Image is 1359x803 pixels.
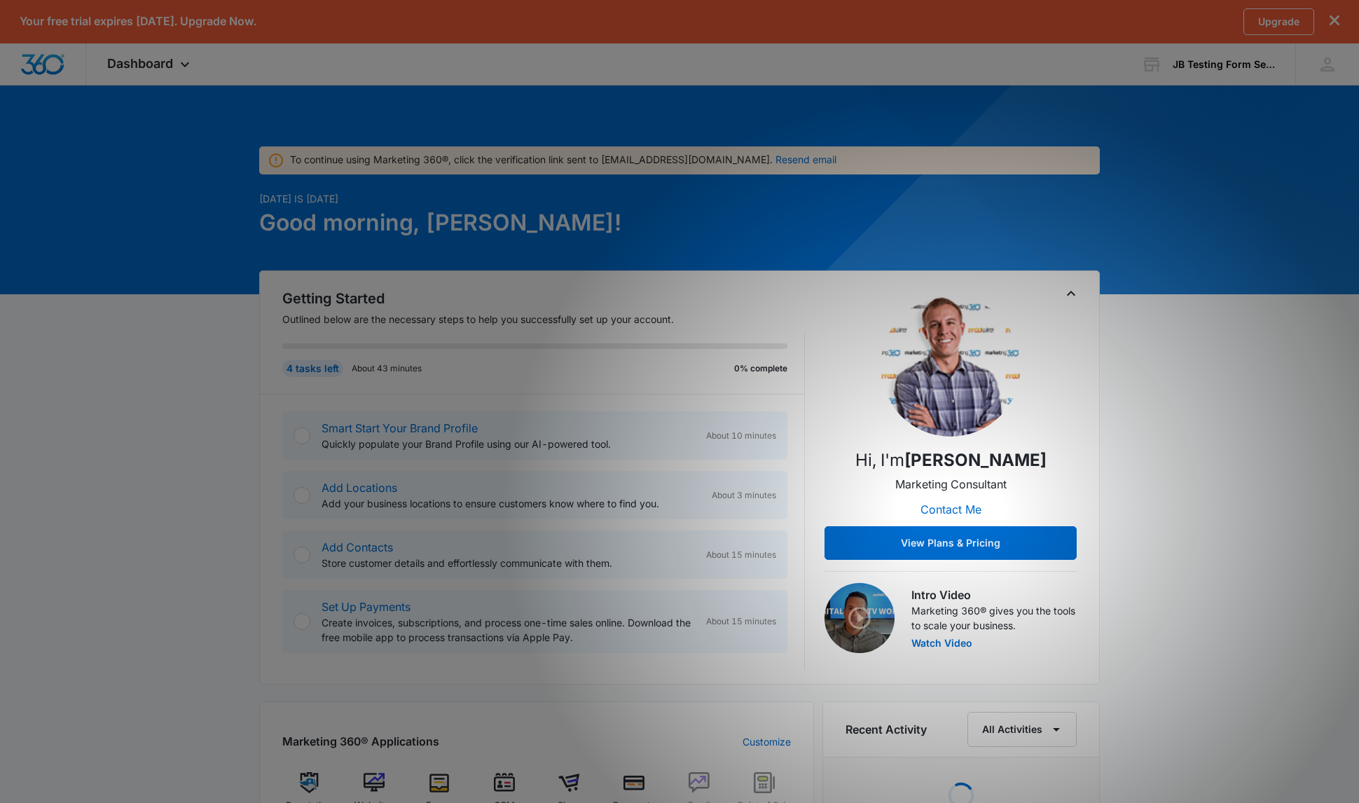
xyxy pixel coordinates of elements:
a: Add Contacts [322,540,393,554]
img: Intro Video [825,583,895,653]
span: About 10 minutes [706,430,776,442]
p: Contact your Marketing Consultant to get your personalized marketing plan for your unique busines... [15,36,188,130]
h2: Marketing 360® Applications [282,733,439,750]
p: 0% complete [734,362,787,375]
span: Dashboard [107,56,173,71]
button: All Activities [967,712,1077,747]
p: Hi, I'm [855,448,1047,473]
a: Set Up Payments [322,600,411,614]
h1: Good morning, [PERSON_NAME]! [259,206,814,240]
h3: Intro Video [911,586,1077,603]
a: Add Locations [322,481,397,495]
button: dismiss this dialog [1330,15,1339,28]
a: Customize [743,734,791,749]
p: Quickly populate your Brand Profile using our AI-powered tool. [322,437,695,451]
button: Resend email [775,155,836,165]
span: About 15 minutes [706,615,776,628]
strong: [PERSON_NAME] [904,450,1047,470]
div: account name [1173,59,1275,70]
div: To continue using Marketing 360®, click the verification link sent to [EMAIL_ADDRESS][DOMAIN_NAME]. [290,152,836,167]
p: Store customer details and effortlessly communicate with them. [322,556,695,570]
h3: Get your personalized plan [15,11,188,29]
span: ⊘ [15,139,21,149]
p: Marketing 360® gives you the tools to scale your business. [911,603,1077,633]
button: Watch Video [911,638,972,648]
p: Outlined below are the necessary steps to help you successfully set up your account. [282,312,805,327]
button: Toggle Collapse [1063,285,1079,302]
p: [DATE] is [DATE] [259,191,814,206]
button: View Plans & Pricing [825,526,1077,560]
div: 4 tasks left [282,360,343,377]
h2: Getting Started [282,288,805,309]
div: Dashboard [86,43,214,85]
span: About 3 minutes [712,489,776,502]
p: Marketing Consultant [895,476,1007,493]
h6: Recent Activity [846,721,927,738]
p: Add your business locations to ensure customers know where to find you. [322,496,701,511]
span: About 15 minutes [706,549,776,561]
button: Contact Me [906,493,995,526]
p: Create invoices, subscriptions, and process one-time sales online. Download the free mobile app t... [322,615,695,645]
img: Brandon Tordik [881,296,1021,437]
p: Your free trial expires [DATE]. Upgrade Now. [20,15,256,28]
p: About 43 minutes [352,362,422,375]
a: Smart Start Your Brand Profile [322,421,478,435]
a: Hide these tips [15,139,69,149]
a: Upgrade [1243,8,1314,35]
